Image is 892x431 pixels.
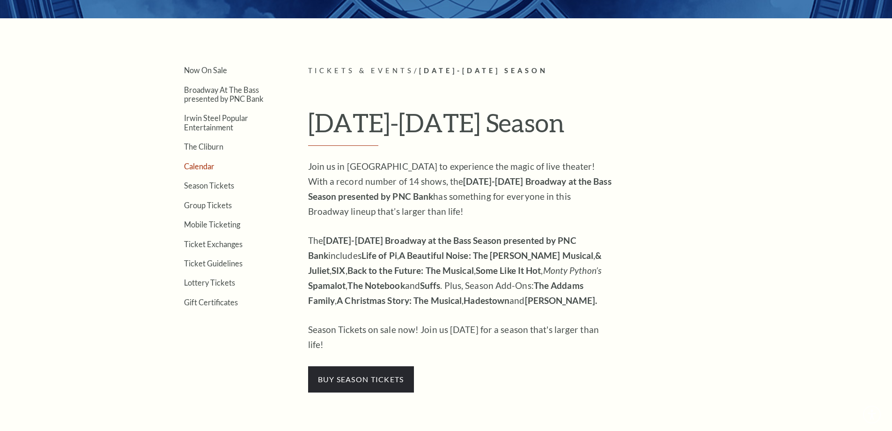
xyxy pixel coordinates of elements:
[337,295,462,306] strong: A Christmas Story: The Musical
[308,250,602,276] strong: & Juliet
[308,107,737,146] h1: [DATE]-[DATE] Season
[184,162,214,171] a: Calendar
[308,235,576,261] strong: [DATE]-[DATE] Broadway at the Bass Season presented by PNC Bank
[308,67,414,75] span: Tickets & Events
[361,250,397,261] strong: Life of Pi
[308,280,346,291] strong: Spamalot
[308,280,583,306] strong: The Addams Family
[184,298,238,307] a: Gift Certificates
[184,85,264,103] a: Broadway At The Bass presented by PNC Bank
[543,265,601,276] em: Monty Python’s
[399,250,593,261] strong: A Beautiful Noise: The [PERSON_NAME] Musical
[308,159,612,219] p: Join us in [GEOGRAPHIC_DATA] to experience the magic of live theater! With a record number of 14 ...
[184,142,223,151] a: The Cliburn
[419,67,548,75] span: [DATE]-[DATE] Season
[308,366,414,393] span: buy season tickets
[308,373,414,384] a: buy season tickets
[525,295,597,306] strong: [PERSON_NAME].
[184,278,235,287] a: Lottery Tickets
[347,265,474,276] strong: Back to the Future: The Musical
[184,181,234,190] a: Season Tickets
[184,240,243,249] a: Ticket Exchanges
[308,65,737,77] p: /
[184,66,227,75] a: Now On Sale
[184,220,240,229] a: Mobile Ticketing
[308,233,612,308] p: The includes , , , , , , , and . Plus, Season Add-Ons: , , and
[308,176,612,202] strong: [DATE]-[DATE] Broadway at the Bass Season presented by PNC Bank
[308,322,612,352] p: Season Tickets on sale now! Join us [DATE] for a season that's larger than life!
[184,259,243,268] a: Ticket Guidelines
[184,201,232,210] a: Group Tickets
[347,280,405,291] strong: The Notebook
[420,280,441,291] strong: Suffs
[464,295,509,306] strong: Hadestown
[332,265,345,276] strong: SIX
[476,265,541,276] strong: Some Like It Hot
[184,113,248,131] a: Irwin Steel Popular Entertainment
